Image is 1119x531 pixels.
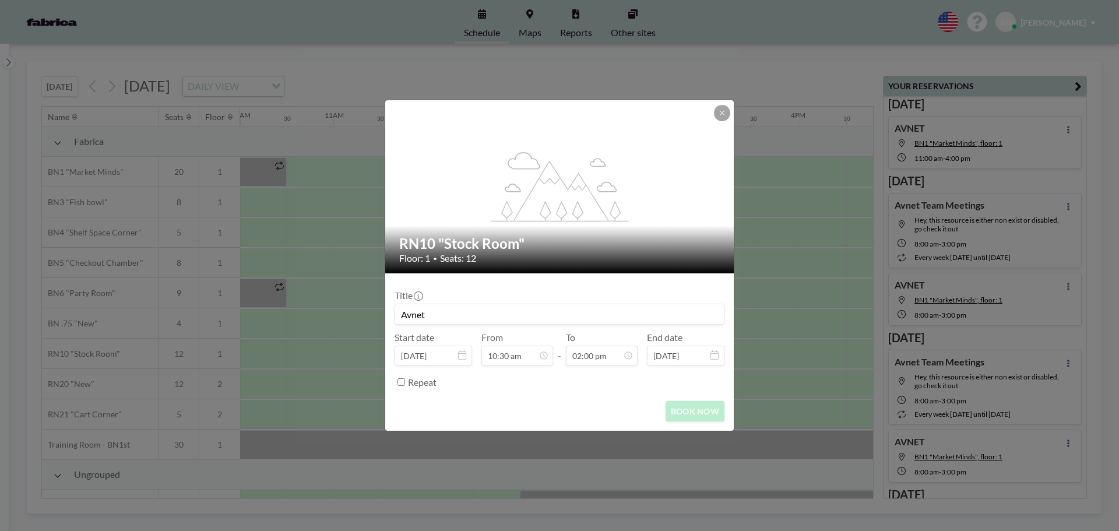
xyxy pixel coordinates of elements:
[558,336,561,361] span: -
[481,332,503,343] label: From
[433,254,437,263] span: •
[395,332,434,343] label: Start date
[666,401,724,421] button: BOOK NOW
[399,252,430,264] span: Floor: 1
[566,332,575,343] label: To
[408,377,437,388] label: Repeat
[395,304,724,324] input: Andrew's reservation
[395,290,422,301] label: Title
[440,252,476,264] span: Seats: 12
[399,235,721,252] h2: RN10 "Stock Room"
[491,151,629,221] g: flex-grow: 1.2;
[647,332,682,343] label: End date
